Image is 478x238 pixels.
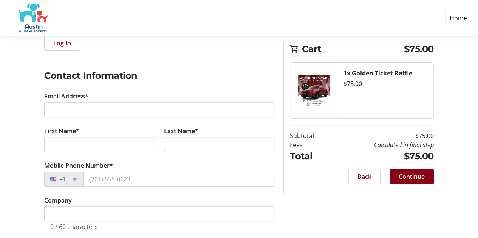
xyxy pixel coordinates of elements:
[290,140,331,149] td: Fees
[399,172,425,181] span: Continue
[53,38,71,48] span: Log In
[6,3,60,33] img: Austin Humane Society's Logo
[445,11,472,25] a: Home
[290,63,337,118] img: Golden Ticket Raffle
[331,131,434,140] td: $75.00
[348,169,381,184] button: Back
[357,172,371,181] span: Back
[44,92,88,101] label: Email Address*
[343,79,427,88] div: $75.00
[164,126,198,135] label: Last Name*
[44,126,79,135] label: First Name*
[44,196,72,205] label: Company
[343,69,412,77] strong: 1x Golden Ticket Raffle
[331,149,434,163] td: $75.00
[290,149,331,163] td: Total
[290,131,331,140] td: Subtotal
[50,223,98,231] tr-character-limit: 0 / 60 characters
[331,140,434,149] td: Calculated in final step
[404,42,434,56] span: $75.00
[83,172,274,187] input: (201) 555-0123
[44,161,113,170] label: Mobile Phone Number*
[44,35,80,51] button: Log In
[390,169,434,184] button: Continue
[302,42,404,56] span: Cart
[44,69,274,83] h2: Contact Information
